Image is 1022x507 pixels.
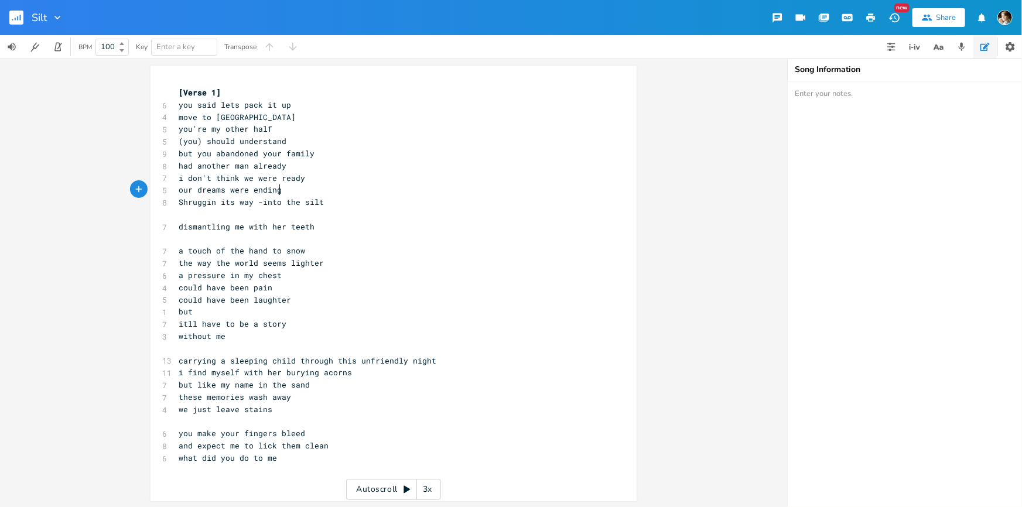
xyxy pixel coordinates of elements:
span: carrying a sleeping child through this unfriendly night [179,355,436,366]
span: these memories wash away [179,392,291,402]
span: (you) should understand [179,136,286,146]
span: the way the world seems lighter [179,258,324,268]
span: a pressure in my chest [179,270,282,280]
span: had another man already [179,160,286,171]
span: what did you do to me [179,453,277,463]
img: Robert Wise [997,10,1013,25]
span: Enter a key [156,42,195,52]
span: and expect me to lick them clean [179,440,329,451]
span: you said lets pack it up [179,100,291,110]
span: but you abandoned your family [179,148,315,159]
span: you're my other half [179,124,272,134]
span: without me [179,331,225,341]
span: Shruggin its way -into the silt [179,197,324,207]
span: [Verse 1] [179,87,221,98]
div: Autoscroll [346,479,441,500]
span: our dreams were ending [179,184,282,195]
span: dismantling me with her teeth [179,221,315,232]
span: but [179,306,193,317]
div: Transpose [224,43,257,50]
span: move to [GEOGRAPHIC_DATA] [179,112,296,122]
span: could have been pain [179,282,272,293]
span: i don't think we were ready [179,173,305,183]
span: itll have to be a story [179,318,286,329]
span: a touch of the hand to snow [179,245,305,256]
div: New [894,4,910,12]
span: could have been laughter [179,294,291,305]
span: but like my name in the sand [179,379,310,390]
div: Key [136,43,148,50]
span: we just leave stains [179,404,272,414]
span: i find myself with her burying acorns [179,367,352,378]
div: 3x [417,479,438,500]
div: Share [936,12,956,23]
span: you make your fingers bleed [179,428,305,439]
span: Silt [32,12,47,23]
button: Share [912,8,965,27]
button: New [883,7,906,28]
div: BPM [78,44,92,50]
div: Song Information [795,66,1015,74]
